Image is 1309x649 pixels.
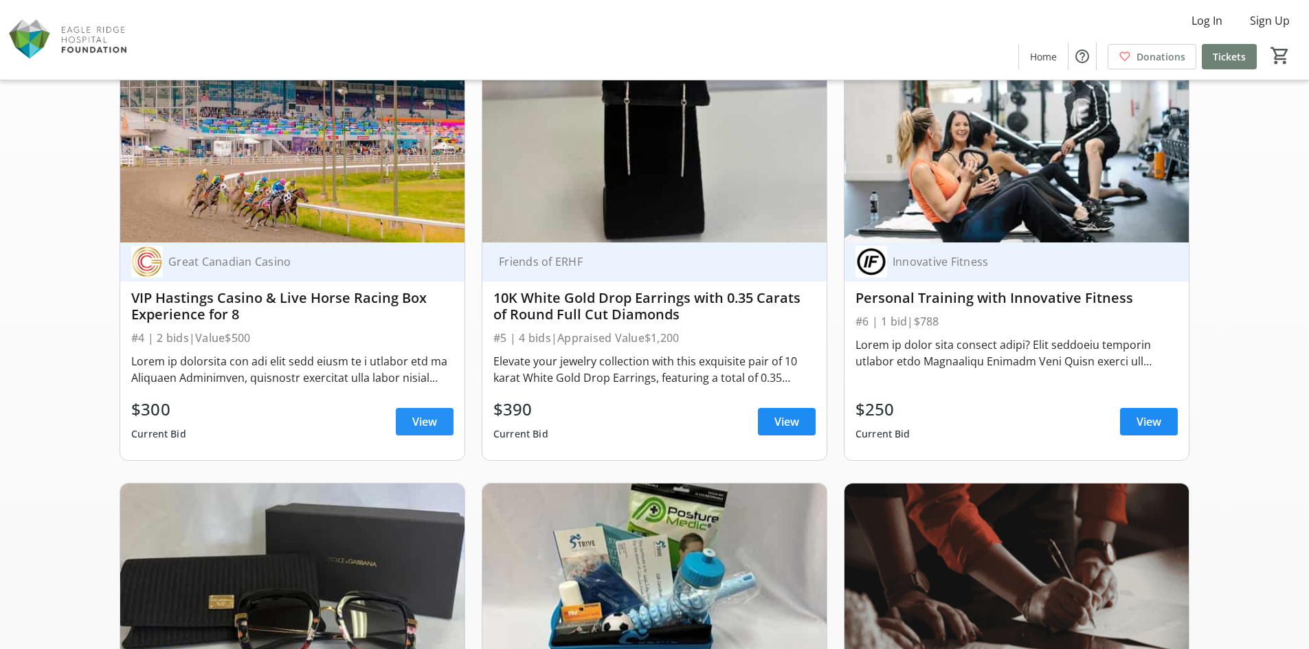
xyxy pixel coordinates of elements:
span: Donations [1137,49,1185,64]
a: Tickets [1202,44,1257,69]
div: #6 | 1 bid | $788 [855,312,1178,331]
div: Current Bid [493,422,548,446]
span: Tickets [1213,49,1246,64]
div: Current Bid [131,422,186,446]
img: Great Canadian Casino [131,246,163,277]
div: Lorem ip dolorsita con adi elit sedd eiusm te i utlabor etd ma Aliquaen Adminimven, quisnostr exe... [131,353,454,386]
button: Log In [1181,10,1233,32]
img: Innovative Fitness [855,246,887,277]
img: VIP Hastings Casino & Live Horse Racing Box Experience for 8 [120,49,465,242]
span: View [1137,413,1161,430]
a: View [1120,408,1178,435]
div: VIP Hastings Casino & Live Horse Racing Box Experience for 8 [131,290,454,323]
div: Personal Training with Innovative Fitness [855,290,1178,306]
img: 10K White Gold Drop Earrings with 0.35 Carats of Round Full Cut Diamonds [482,49,827,242]
div: #5 | 4 bids | Appraised Value $1,200 [493,328,816,348]
div: $300 [131,397,186,422]
span: View [774,413,799,430]
span: Home [1030,49,1057,64]
div: 10K White Gold Drop Earrings with 0.35 Carats of Round Full Cut Diamonds [493,290,816,323]
button: Cart [1268,43,1293,68]
img: Personal Training with Innovative Fitness [844,49,1189,242]
div: $250 [855,397,910,422]
div: Elevate your jewelry collection with this exquisite pair of 10 karat White Gold Drop Earrings, fe... [493,353,816,386]
span: Log In [1191,12,1222,29]
a: View [396,408,454,435]
div: Current Bid [855,422,910,446]
div: Great Canadian Casino [163,255,437,269]
div: Lorem ip dolor sita consect adipi? Elit seddoeiu temporin utlabor etdo Magnaaliqu Enimadm Veni Qu... [855,337,1178,369]
div: Innovative Fitness [887,255,1161,269]
a: View [758,408,816,435]
div: $390 [493,397,548,422]
div: #4 | 2 bids | Value $500 [131,328,454,348]
a: Donations [1108,44,1196,69]
img: Eagle Ridge Hospital Foundation's Logo [8,5,131,74]
button: Sign Up [1239,10,1301,32]
button: Help [1069,43,1096,70]
span: Sign Up [1250,12,1290,29]
span: View [412,413,437,430]
a: Home [1019,44,1068,69]
div: Friends of ERHF [493,255,799,269]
